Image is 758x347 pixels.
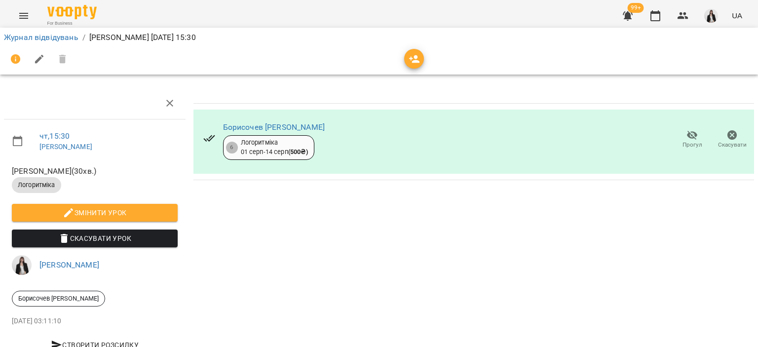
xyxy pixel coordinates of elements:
[12,291,105,307] div: Борисочев [PERSON_NAME]
[288,148,308,155] b: ( 500 ₴ )
[20,232,170,244] span: Скасувати Урок
[732,10,742,21] span: UA
[728,6,746,25] button: UA
[39,143,92,151] a: [PERSON_NAME]
[628,3,644,13] span: 99+
[12,4,36,28] button: Menu
[718,141,747,149] span: Скасувати
[226,142,238,154] div: 6
[12,294,105,303] span: Борисочев [PERSON_NAME]
[712,126,752,154] button: Скасувати
[20,207,170,219] span: Змінити урок
[4,32,754,43] nav: breadcrumb
[12,204,178,222] button: Змінити урок
[12,255,32,275] img: 6be5f68e7f567926e92577630b8ad8eb.jpg
[82,32,85,43] li: /
[704,9,718,23] img: 6be5f68e7f567926e92577630b8ad8eb.jpg
[12,316,178,326] p: [DATE] 03:11:10
[4,33,78,42] a: Журнал відвідувань
[89,32,196,43] p: [PERSON_NAME] [DATE] 15:30
[47,5,97,19] img: Voopty Logo
[39,131,70,141] a: чт , 15:30
[12,230,178,247] button: Скасувати Урок
[672,126,712,154] button: Прогул
[682,141,702,149] span: Прогул
[12,181,61,190] span: Логоритміка
[39,260,99,270] a: [PERSON_NAME]
[12,165,178,177] span: [PERSON_NAME] ( 30 хв. )
[47,20,97,27] span: For Business
[241,138,308,156] div: Логоритміка 01 серп - 14 серп
[223,122,325,132] a: Борисочев [PERSON_NAME]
